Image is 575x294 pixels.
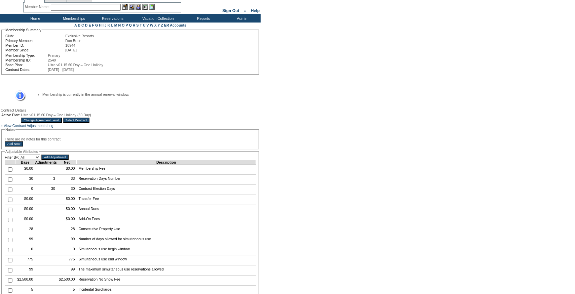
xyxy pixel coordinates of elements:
span: Ultra v01.15 60 Day – One Holiday (30 Day) [21,113,91,117]
td: $0.00 [57,205,76,215]
td: 99 [57,235,76,245]
td: Home [15,14,54,23]
span: [DATE] - [DATE] [48,68,74,72]
td: Reservations [92,14,131,23]
a: W [150,23,153,27]
img: Impersonate [136,4,141,10]
a: U [143,23,146,27]
td: Membership ID: [5,58,47,62]
td: $2,500.00 [15,276,35,286]
a: B [78,23,80,27]
a: R [133,23,136,27]
td: $0.00 [15,195,35,205]
input: Change Agreement Level [21,118,62,123]
a: Q [129,23,131,27]
img: Information Message [10,90,26,101]
img: b_calculator.gif [149,4,155,10]
td: 28 [15,225,35,235]
a: I [103,23,104,27]
td: 99 [15,265,35,276]
td: $0.00 [57,165,76,175]
input: Select Contract [63,118,90,123]
a: S [136,23,139,27]
legend: Membership Summary [5,28,42,32]
span: :: [244,8,246,13]
img: Reservations [142,4,148,10]
input: Add Adjustment [41,155,69,160]
a: O [122,23,124,27]
td: 30 [15,175,35,185]
div: Contract Details [1,108,260,112]
td: $0.00 [57,195,76,205]
a: N [118,23,121,27]
td: $0.00 [15,215,35,225]
a: C [81,23,84,27]
td: Base [15,160,35,165]
td: Contract Dates: [5,68,47,72]
td: Net [57,160,76,165]
td: Description [77,160,256,165]
span: 2549 [48,58,56,62]
td: Consecutive Property Use [77,225,256,235]
td: $0.00 [57,215,76,225]
a: G [95,23,98,27]
td: 99 [15,235,35,245]
li: Membership is currently in the annual renewal window. [42,92,249,96]
a: M [114,23,117,27]
td: Active Plan: [1,113,20,117]
a: K [108,23,110,27]
span: Exclusive Resorts [65,34,94,38]
span: Ultra v01.15 60 Day – One Holiday [48,63,104,67]
td: Add-On Fees [77,215,256,225]
td: 775 [15,255,35,265]
a: D [85,23,88,27]
td: 30 [35,185,57,195]
span: 10944 [65,43,75,47]
td: Adjustments [35,160,57,165]
a: ER Accounts [164,23,186,27]
td: Reports [183,14,222,23]
td: Contract Election Days [77,185,256,195]
a: Z [161,23,163,27]
td: $0.00 [15,165,35,175]
input: Add Note [5,141,23,146]
td: Membership Fee [77,165,256,175]
td: Transfer Fee [77,195,256,205]
td: 775 [57,255,76,265]
a: Help [251,8,260,13]
a: P [126,23,128,27]
td: 30 [57,185,76,195]
td: 0 [15,185,35,195]
a: Y [158,23,160,27]
td: Reservation Days Number [77,175,256,185]
td: Club: [5,34,65,38]
td: $0.00 [15,205,35,215]
td: Member Since: [5,48,65,52]
img: b_edit.gif [122,4,128,10]
td: 28 [57,225,76,235]
a: X [154,23,157,27]
td: 99 [57,265,76,276]
td: Annual Dues [77,205,256,215]
span: Primary [48,53,61,57]
td: Vacation Collection [131,14,183,23]
td: Simultaneous use begin window [77,245,256,255]
a: T [140,23,142,27]
td: Reservation No Show Fee [77,276,256,286]
a: E [88,23,91,27]
span: There are no notes for this contract. [5,137,62,141]
td: Filter By: [5,155,40,160]
a: » View Contract Adjustments Log [1,124,53,128]
td: 3 [35,175,57,185]
a: L [111,23,113,27]
a: A [74,23,77,27]
td: Member ID: [5,43,65,47]
td: Memberships [54,14,92,23]
td: Primary Member: [5,39,65,43]
legend: Notes [5,128,15,132]
td: Base Plan: [5,63,47,67]
td: Admin [222,14,261,23]
span: [DATE] [65,48,77,52]
td: The maximum simultaneous use reservations allowed [77,265,256,276]
span: Don Brain [65,39,81,43]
